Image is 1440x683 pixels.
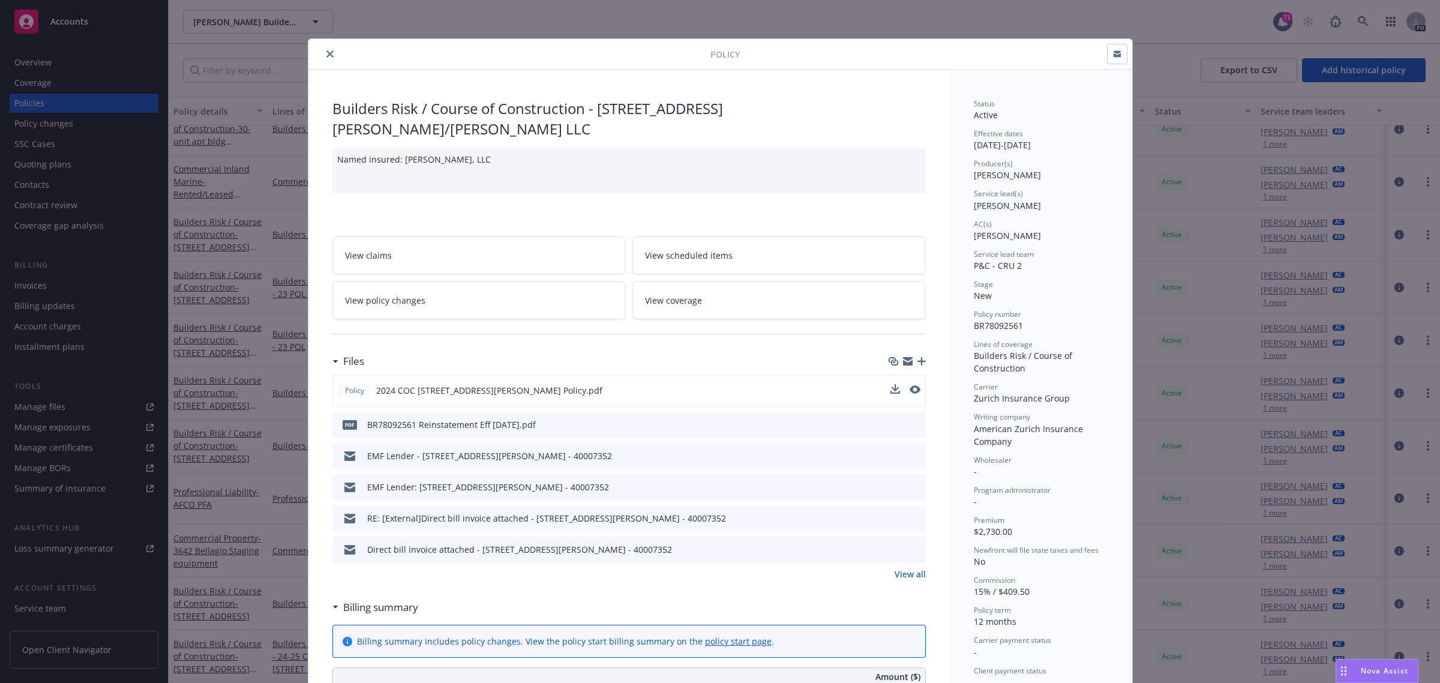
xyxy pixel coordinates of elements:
span: pdf [343,420,357,429]
span: Policy term [974,605,1011,615]
span: American Zurich Insurance Company [974,423,1085,447]
span: BR78092561 [974,320,1023,331]
a: View claims [332,236,626,274]
button: preview file [910,481,921,493]
div: Named insured: [PERSON_NAME], LLC [332,148,926,193]
span: 2024 COC [STREET_ADDRESS][PERSON_NAME] Policy.pdf [376,384,602,397]
span: [PERSON_NAME] [974,230,1041,241]
div: Drag to move [1336,660,1351,682]
span: Policy [710,48,740,61]
a: View all [895,568,926,580]
div: BR78092561 Reinstatement Eff [DATE].pdf [367,418,536,431]
span: Producer(s) [974,158,1013,169]
div: RE: [External]Direct bill invoice attached - [STREET_ADDRESS][PERSON_NAME] - 40007352 [367,512,726,525]
a: View scheduled items [632,236,926,274]
button: download file [891,543,901,556]
button: preview file [910,543,921,556]
span: View claims [345,249,392,262]
span: Writing company [974,412,1030,422]
div: Files [332,354,364,369]
span: Active [974,109,998,121]
button: preview file [910,450,921,462]
span: Effective dates [974,128,1023,139]
div: Builders Risk / Course of Construction - [STREET_ADDRESS][PERSON_NAME]/[PERSON_NAME] LLC [332,98,926,139]
a: View policy changes [332,281,626,319]
span: P&C - CRU 2 [974,260,1022,271]
button: preview file [910,384,920,397]
span: Program administrator [974,485,1051,495]
h3: Billing summary [343,600,418,615]
span: Policy number [974,309,1021,319]
button: preview file [910,385,920,394]
span: Carrier payment status [974,635,1051,645]
span: - [974,466,977,477]
span: Service lead(s) [974,188,1023,199]
span: Policy [343,385,367,396]
button: download file [891,512,901,525]
span: View coverage [645,294,702,307]
button: preview file [910,418,921,431]
div: EMF Lender - [STREET_ADDRESS][PERSON_NAME] - 40007352 [367,450,612,462]
span: Wholesaler [974,455,1012,465]
span: Service lead team [974,249,1034,259]
span: Premium [974,515,1004,525]
button: download file [891,450,901,462]
span: View scheduled items [645,249,733,262]
span: AC(s) [974,219,992,229]
button: download file [890,384,900,397]
span: Nova Assist [1361,666,1408,676]
button: Nova Assist [1336,659,1418,683]
span: Commission [974,575,1015,585]
span: Zurich Insurance Group [974,393,1070,404]
span: 15% / $409.50 [974,586,1030,597]
button: download file [890,384,900,394]
span: Lines of coverage [974,339,1033,349]
div: [DATE] - [DATE] [974,128,1108,151]
span: No [974,556,985,567]
span: Amount ($) [875,670,920,683]
div: Billing summary [332,600,418,615]
span: Newfront will file state taxes and fees [974,545,1099,555]
span: View policy changes [345,294,425,307]
span: [PERSON_NAME] [974,169,1041,181]
button: download file [891,481,901,493]
div: Direct bill invoice attached - [STREET_ADDRESS][PERSON_NAME] - 40007352 [367,543,672,556]
span: - [974,496,977,507]
div: EMF Lender: [STREET_ADDRESS][PERSON_NAME] - 40007352 [367,481,609,493]
span: Client payment status [974,666,1046,676]
span: 12 months [974,616,1016,627]
button: close [323,47,337,61]
span: Status [974,98,995,109]
h3: Files [343,354,364,369]
button: preview file [910,512,921,525]
a: policy start page [705,636,772,647]
span: - [974,646,977,658]
span: Stage [974,279,993,289]
span: [PERSON_NAME] [974,200,1041,211]
a: View coverage [632,281,926,319]
span: $2,730.00 [974,526,1012,537]
span: Carrier [974,382,998,392]
button: download file [891,418,901,431]
span: Builders Risk / Course of Construction [974,350,1075,374]
span: New [974,290,992,301]
div: Billing summary includes policy changes. View the policy start billing summary on the . [357,635,774,648]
